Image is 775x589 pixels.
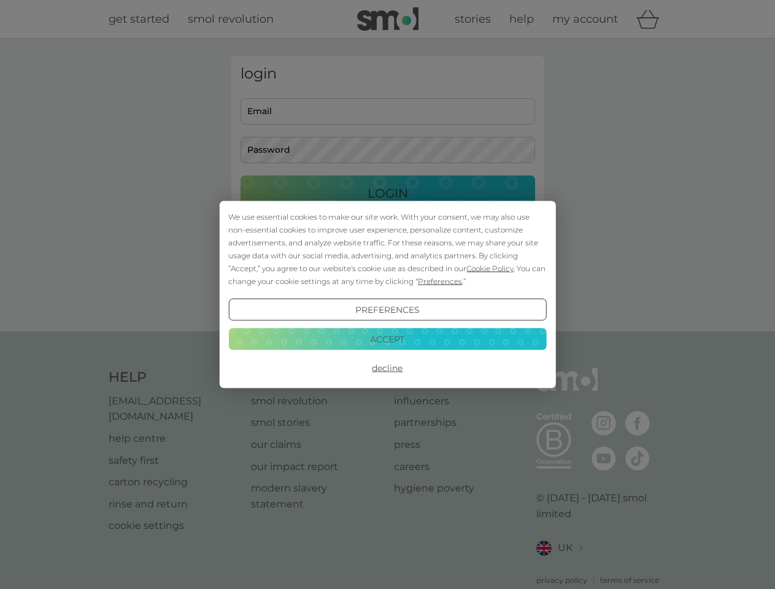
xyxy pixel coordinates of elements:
[228,210,546,288] div: We use essential cookies to make our site work. With your consent, we may also use non-essential ...
[219,201,555,388] div: Cookie Consent Prompt
[228,357,546,379] button: Decline
[228,299,546,321] button: Preferences
[466,264,514,273] span: Cookie Policy
[228,328,546,350] button: Accept
[418,277,462,286] span: Preferences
